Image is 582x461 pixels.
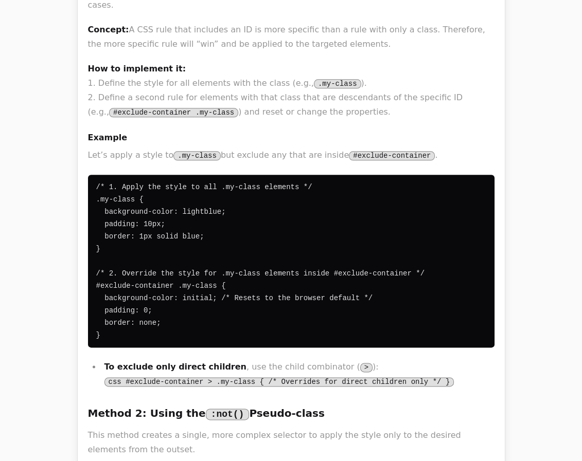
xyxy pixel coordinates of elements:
[109,108,238,117] code: #exclude-container .my-class
[349,151,435,160] code: #exclude-container
[104,377,454,386] code: css #exclude-container > .my-class { /* Overrides for direct children only */ }
[88,148,495,162] p: Let’s apply a style to but exclude any that are inside .
[173,151,221,160] code: .my-class
[101,360,495,389] li: , use the child combinator ( ):
[88,428,495,457] p: This method creates a single, more complex selector to apply the style only to the desired elemen...
[104,362,246,372] strong: To exclude only direct children
[88,64,186,73] strong: How to implement it:
[88,23,495,51] p: A CSS rule that includes an ID is more specific than a rule with only a class. Therefore, the mor...
[88,25,129,34] strong: Concept:
[96,183,425,339] code: /* 1. Apply the style to all .my-class elements */ .my-class { background-color: lightblue; paddi...
[206,409,250,420] code: :not()
[314,79,361,88] code: .my-class
[88,62,495,119] p: 1. Define the style for all elements with the class (e.g., ). 2. Define a second rule for element...
[88,405,495,422] h3: Method 2: Using the Pseudo-class
[360,363,373,372] code: >
[88,132,495,144] h4: Example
